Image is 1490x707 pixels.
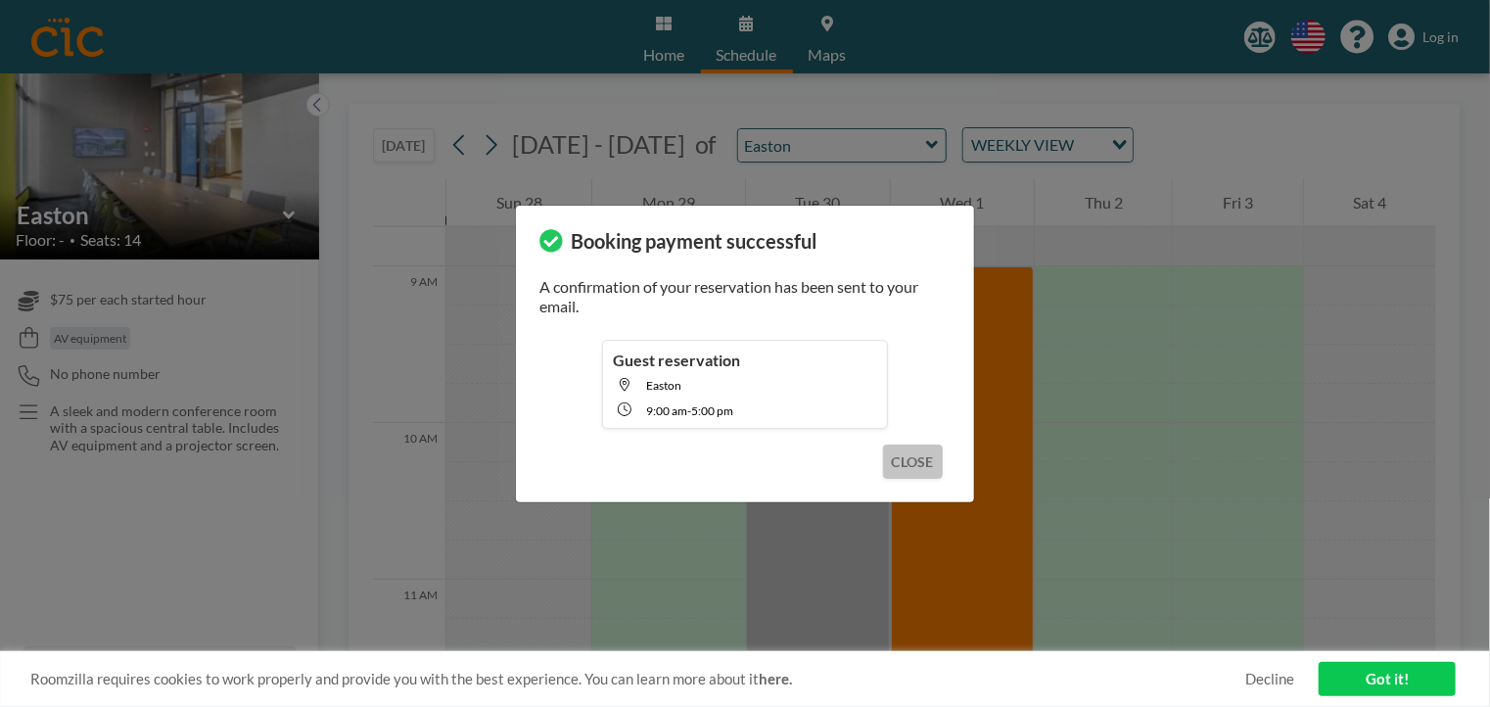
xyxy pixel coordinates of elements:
span: - [687,403,691,418]
a: Decline [1245,670,1294,688]
span: Easton [646,378,681,393]
a: Got it! [1319,662,1456,696]
h3: Booking payment successful [571,229,816,254]
span: 5:00 PM [691,403,733,418]
button: CLOSE [883,445,943,479]
h4: Guest reservation [613,351,740,370]
span: Roomzilla requires cookies to work properly and provide you with the best experience. You can lea... [30,670,1245,688]
a: here. [759,670,792,687]
span: 9:00 AM [646,403,687,418]
p: A confirmation of your reservation has been sent to your email. [539,277,951,316]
